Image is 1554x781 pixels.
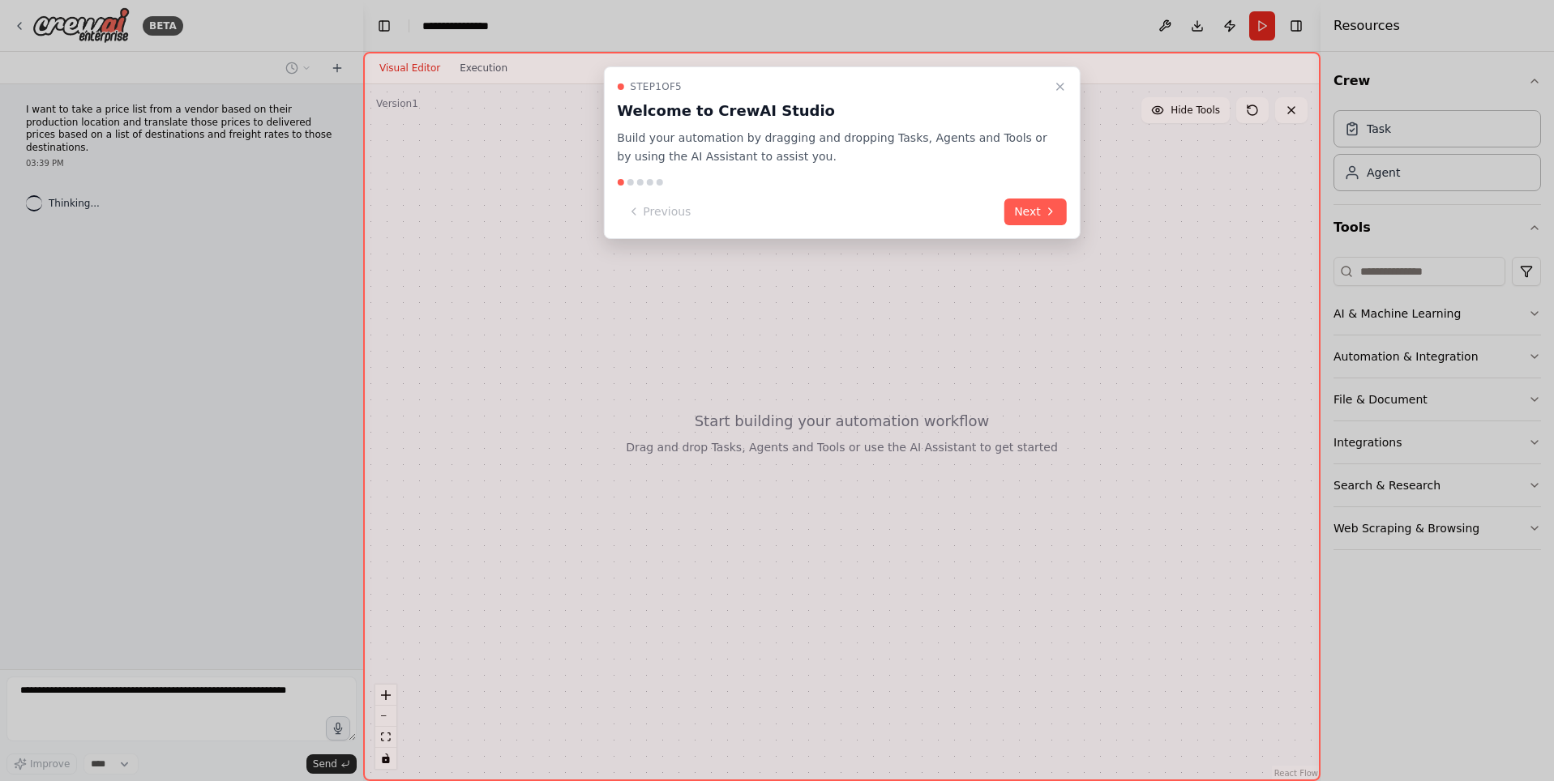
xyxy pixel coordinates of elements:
button: Next [1004,198,1067,225]
button: Hide left sidebar [373,15,396,37]
button: Close walkthrough [1051,77,1070,96]
h3: Welcome to CrewAI Studio [617,100,1047,122]
button: Previous [617,198,700,225]
p: Build your automation by dragging and dropping Tasks, Agents and Tools or by using the AI Assista... [617,129,1047,166]
span: Step 1 of 5 [630,80,682,93]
